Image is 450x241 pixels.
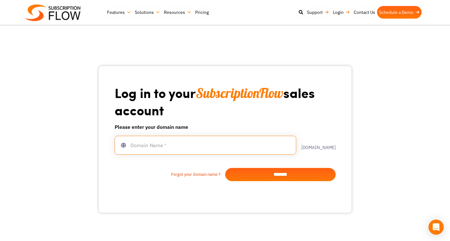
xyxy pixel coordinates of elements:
[115,171,225,178] a: Forgot your domain name ?
[352,6,377,19] a: Contact Us
[377,6,422,19] a: Schedule a Demo
[115,84,336,118] h1: Log in to your sales account
[25,4,81,21] img: Subscriptionflow
[196,85,283,101] span: SubscriptionFlow
[331,6,352,19] a: Login
[296,141,336,150] label: .[DOMAIN_NAME]
[105,6,133,19] a: Features
[193,6,211,19] a: Pricing
[115,123,336,131] h6: Please enter your domain name
[305,6,331,19] a: Support
[162,6,193,19] a: Resources
[133,6,162,19] a: Solutions
[429,220,444,235] div: Open Intercom Messenger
